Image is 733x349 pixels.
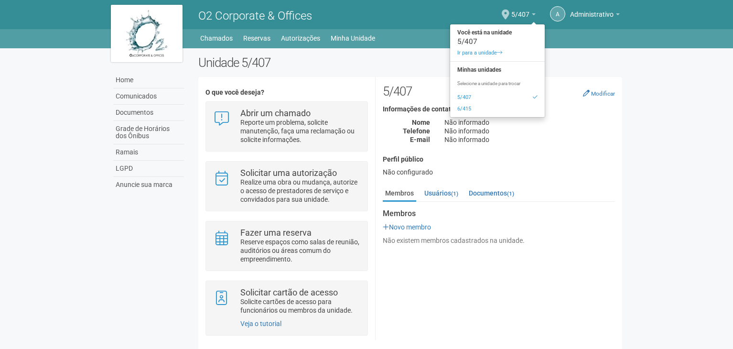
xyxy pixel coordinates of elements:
a: Fazer uma reserva Reserve espaços como salas de reunião, auditórios ou áreas comum do empreendime... [213,229,360,263]
a: Solicitar cartão de acesso Solicite cartões de acesso para funcionários ou membros da unidade. [213,288,360,315]
p: Solicite cartões de acesso para funcionários ou membros da unidade. [240,297,360,315]
a: Abrir um chamado Reporte um problema, solicite manutenção, faça uma reclamação ou solicite inform... [213,109,360,144]
h4: O que você deseja? [205,89,367,96]
div: Não informado [437,135,622,144]
div: Não informado [437,118,622,127]
div: Não informado [437,127,622,135]
h4: Informações de contato (interno) [383,106,615,113]
small: (1) [507,190,514,197]
a: LGPD [113,161,184,177]
small: (1) [451,190,458,197]
a: Grade de Horários dos Ônibus [113,121,184,144]
p: Reporte um problema, solicite manutenção, faça uma reclamação ou solicite informações. [240,118,360,144]
strong: Minhas unidades [450,64,545,76]
strong: E-mail [410,136,430,143]
img: logo.jpg [111,5,183,62]
a: Ir para a unidade [450,47,545,59]
span: O2 Corporate & Offices [198,9,312,22]
strong: Solicitar cartão de acesso [240,287,338,297]
strong: Abrir um chamado [240,108,311,118]
a: Minha Unidade [331,32,375,45]
strong: Membros [383,209,615,218]
a: Autorizações [281,32,320,45]
strong: Você está na unidade [450,27,545,38]
p: Reserve espaços como salas de reunião, auditórios ou áreas comum do empreendimento. [240,238,360,263]
div: Não existem membros cadastrados na unidade. [383,236,615,245]
a: Membros [383,186,416,202]
a: Usuários(1) [422,186,461,200]
h4: Perfil público [383,156,615,163]
a: Veja o tutorial [240,320,281,327]
a: Administrativo [570,12,620,20]
a: Home [113,72,184,88]
p: Realize uma obra ou mudança, autorize o acesso de prestadores de serviço e convidados para sua un... [240,178,360,204]
a: 5/407 [511,12,536,20]
strong: Fazer uma reserva [240,228,312,238]
a: Anuncie sua marca [113,177,184,193]
span: 5/407 [511,1,529,18]
div: 5/407 [450,38,545,45]
a: Novo membro [383,223,431,231]
a: Comunicados [113,88,184,105]
p: Selecione a unidade para trocar [450,80,545,87]
a: Documentos [113,105,184,121]
a: Documentos(1) [466,186,517,200]
a: Solicitar uma autorização Realize uma obra ou mudança, autorize o acesso de prestadores de serviç... [213,169,360,204]
strong: Nome [412,119,430,126]
a: 5/407 [450,92,545,103]
a: Ramais [113,144,184,161]
span: Administrativo [570,1,614,18]
a: 6/415 [450,103,545,115]
h2: Unidade 5/407 [198,55,622,70]
a: A [550,6,565,22]
a: Reservas [243,32,270,45]
h2: 5/407 [383,84,615,98]
small: Modificar [591,90,615,97]
div: Não configurado [383,168,615,176]
a: Chamados [200,32,233,45]
strong: Solicitar uma autorização [240,168,337,178]
strong: Telefone [403,127,430,135]
a: Modificar [583,89,615,97]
